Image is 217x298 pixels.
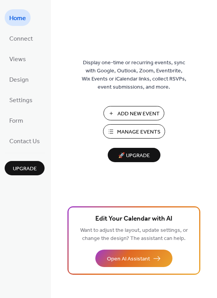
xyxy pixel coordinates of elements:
[5,71,33,87] a: Design
[5,112,28,128] a: Form
[82,59,186,91] span: Display one-time or recurring events, sync with Google, Outlook, Zoom, Eventbrite, Wix Events or ...
[103,106,164,120] button: Add New Event
[5,161,45,175] button: Upgrade
[5,50,31,67] a: Views
[117,128,160,136] span: Manage Events
[117,110,160,118] span: Add New Event
[5,132,45,149] a: Contact Us
[5,30,38,46] a: Connect
[103,124,165,139] button: Manage Events
[108,148,160,162] button: 🚀 Upgrade
[9,33,33,45] span: Connect
[13,165,37,173] span: Upgrade
[9,74,29,86] span: Design
[95,250,172,267] button: Open AI Assistant
[9,115,23,127] span: Form
[5,91,37,108] a: Settings
[9,94,33,106] span: Settings
[112,151,156,161] span: 🚀 Upgrade
[107,255,150,263] span: Open AI Assistant
[9,135,40,147] span: Contact Us
[80,225,188,244] span: Want to adjust the layout, update settings, or change the design? The assistant can help.
[9,53,26,65] span: Views
[9,12,26,24] span: Home
[5,9,31,26] a: Home
[95,214,172,224] span: Edit Your Calendar with AI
